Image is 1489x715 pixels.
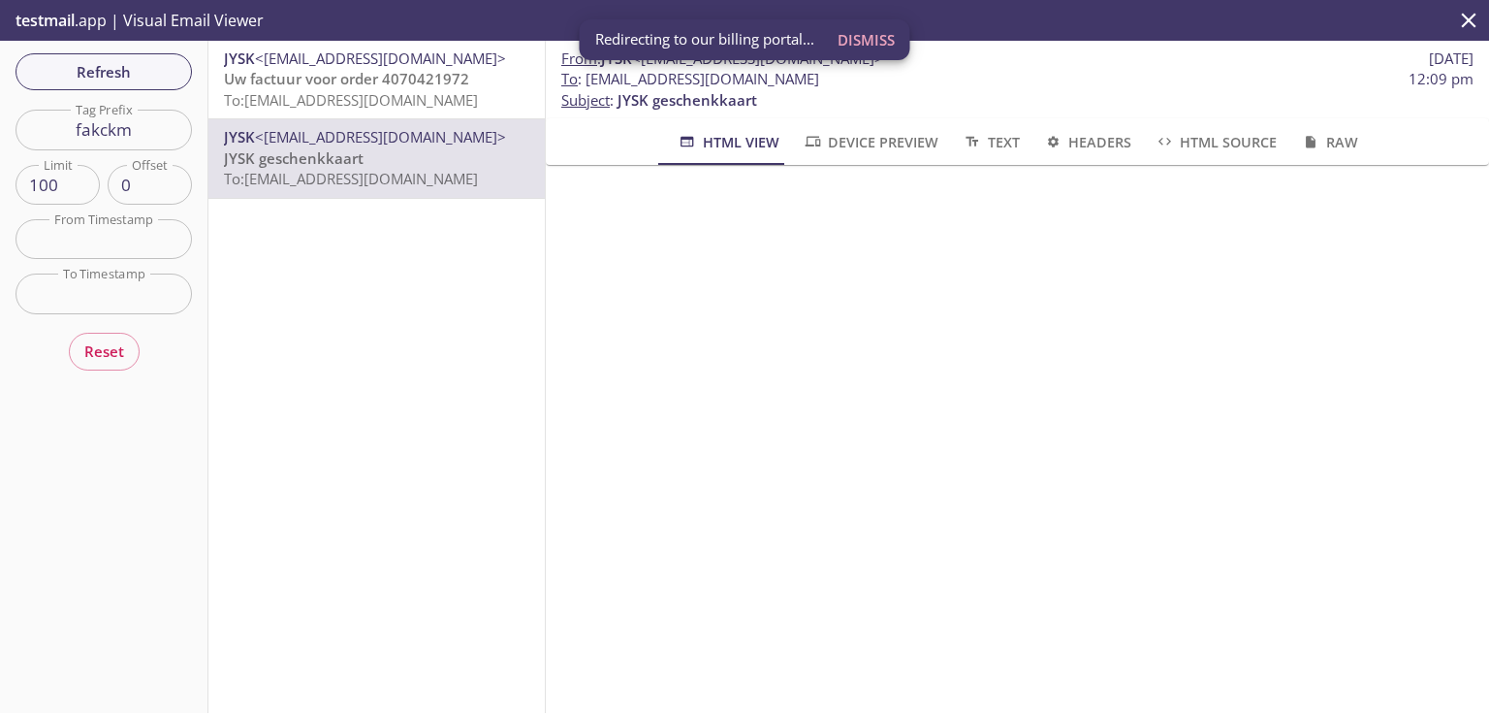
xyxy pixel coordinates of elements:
[677,130,778,154] span: HTML View
[224,49,255,68] span: JYSK
[16,53,192,90] button: Refresh
[1429,49,1473,69] span: [DATE]
[255,127,506,146] span: <[EMAIL_ADDRESS][DOMAIN_NAME]>
[1300,130,1357,154] span: Raw
[208,41,545,118] div: JYSK<[EMAIL_ADDRESS][DOMAIN_NAME]>Uw factuur voor order 4070421972To:[EMAIL_ADDRESS][DOMAIN_NAME]
[224,148,364,168] span: JYSK geschenkkaart
[224,127,255,146] span: JYSK
[1409,69,1473,89] span: 12:09 pm
[561,69,1473,111] p: :
[224,69,469,88] span: Uw factuur voor order 4070421972
[1155,130,1277,154] span: HTML Source
[838,27,895,52] span: Dismiss
[803,130,938,154] span: Device Preview
[224,90,478,110] span: To: [EMAIL_ADDRESS][DOMAIN_NAME]
[208,41,545,199] nav: emails
[1043,130,1131,154] span: Headers
[561,90,610,110] span: Subject
[561,49,597,68] span: From
[31,59,176,84] span: Refresh
[224,169,478,188] span: To: [EMAIL_ADDRESS][DOMAIN_NAME]
[84,339,124,364] span: Reset
[561,69,819,89] span: : [EMAIL_ADDRESS][DOMAIN_NAME]
[255,49,506,68] span: <[EMAIL_ADDRESS][DOMAIN_NAME]>
[16,10,75,31] span: testmail
[561,69,578,88] span: To
[618,90,757,110] span: JYSK geschenkkaart
[69,333,140,370] button: Reset
[595,29,814,49] span: Redirecting to our billing portal...
[561,49,883,69] span: :
[962,130,1019,154] span: Text
[208,119,545,197] div: JYSK<[EMAIL_ADDRESS][DOMAIN_NAME]>JYSK geschenkkaartTo:[EMAIL_ADDRESS][DOMAIN_NAME]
